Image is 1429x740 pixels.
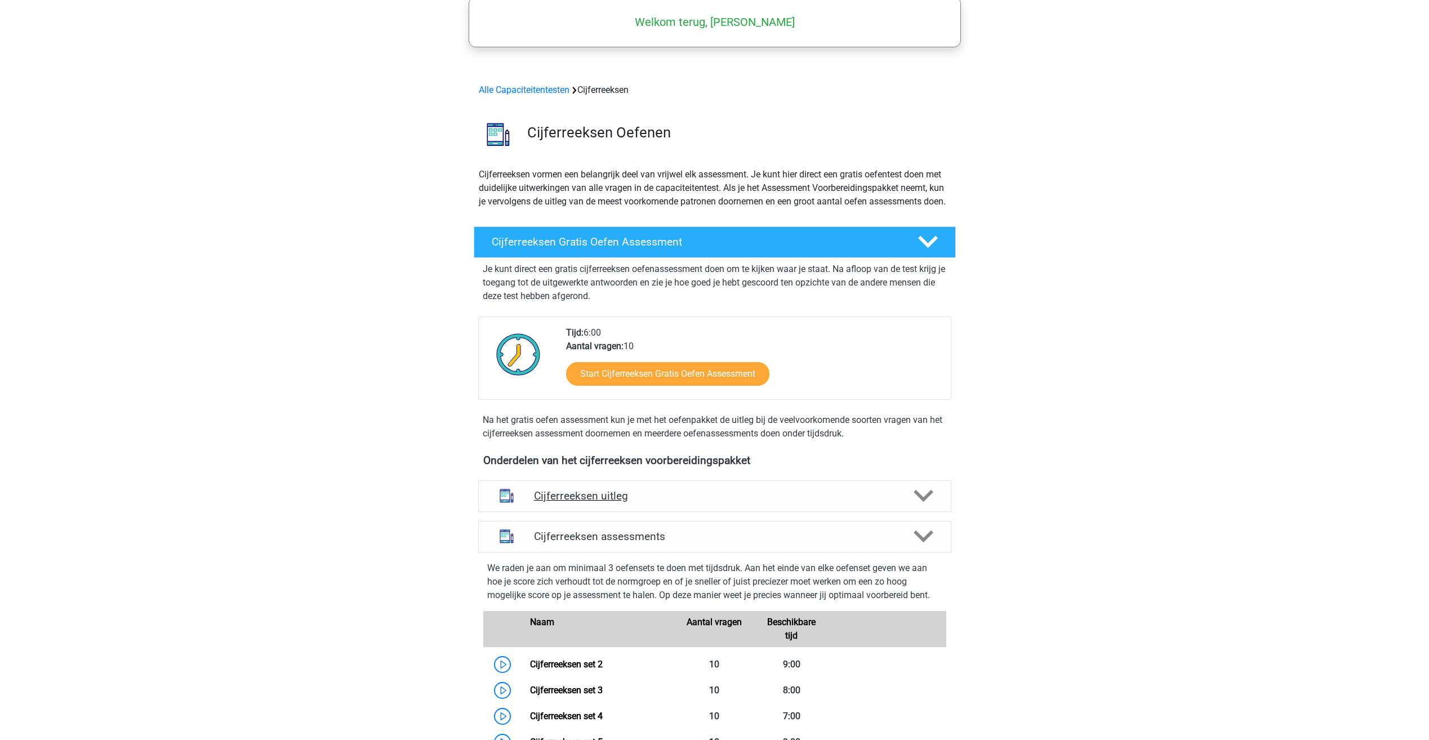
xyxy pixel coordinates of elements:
img: cijferreeksen assessments [492,522,521,551]
img: cijferreeksen [474,110,522,158]
h4: Cijferreeksen uitleg [534,489,896,502]
a: assessments Cijferreeksen assessments [474,521,956,552]
div: Naam [522,616,676,643]
h4: Cijferreeksen Gratis Oefen Assessment [492,235,900,248]
p: We raden je aan om minimaal 3 oefensets te doen met tijdsdruk. Aan het einde van elke oefenset ge... [487,561,942,602]
div: Na het gratis oefen assessment kun je met het oefenpakket de uitleg bij de veelvoorkomende soorte... [478,413,951,440]
div: Aantal vragen [676,616,753,643]
a: uitleg Cijferreeksen uitleg [474,480,956,512]
h5: Welkom terug, [PERSON_NAME] [474,15,955,29]
h4: Onderdelen van het cijferreeksen voorbereidingspakket [483,454,946,467]
b: Tijd: [566,327,584,338]
a: Cijferreeksen Gratis Oefen Assessment [469,226,960,258]
p: Je kunt direct een gratis cijferreeksen oefenassessment doen om te kijken waar je staat. Na afloo... [483,262,947,303]
a: Start Cijferreeksen Gratis Oefen Assessment [566,362,769,386]
a: Cijferreeksen set 2 [530,659,603,670]
h4: Cijferreeksen assessments [534,530,896,543]
a: Cijferreeksen set 4 [530,711,603,721]
a: Cijferreeksen set 3 [530,685,603,696]
img: cijferreeksen uitleg [492,482,521,510]
div: Beschikbare tijd [753,616,830,643]
div: 6:00 10 [558,326,950,399]
div: Cijferreeksen [474,83,955,97]
a: Alle Capaciteitentesten [479,84,569,95]
img: Klok [490,326,547,382]
h3: Cijferreeksen Oefenen [527,124,947,141]
p: Cijferreeksen vormen een belangrijk deel van vrijwel elk assessment. Je kunt hier direct een grat... [479,168,951,208]
b: Aantal vragen: [566,341,624,351]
